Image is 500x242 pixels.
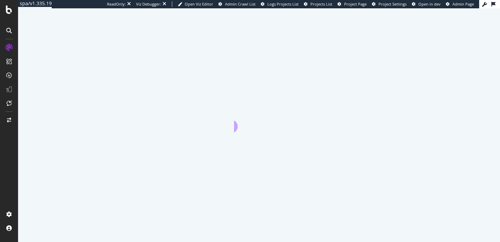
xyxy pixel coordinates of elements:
a: Admin Page [446,1,474,7]
a: Projects List [304,1,332,7]
div: Viz Debugger: [136,1,161,7]
span: Project Settings [378,1,407,7]
a: Project Settings [372,1,407,7]
div: animation [234,107,284,132]
div: ReadOnly: [107,1,126,7]
span: Logs Projects List [267,1,299,7]
a: Open Viz Editor [178,1,213,7]
span: Projects List [310,1,332,7]
a: Project Page [337,1,367,7]
span: Admin Page [452,1,474,7]
span: Open in dev [418,1,441,7]
a: Open in dev [412,1,441,7]
span: Open Viz Editor [185,1,213,7]
a: Logs Projects List [261,1,299,7]
a: Admin Crawl List [218,1,256,7]
span: Admin Crawl List [225,1,256,7]
span: Project Page [344,1,367,7]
